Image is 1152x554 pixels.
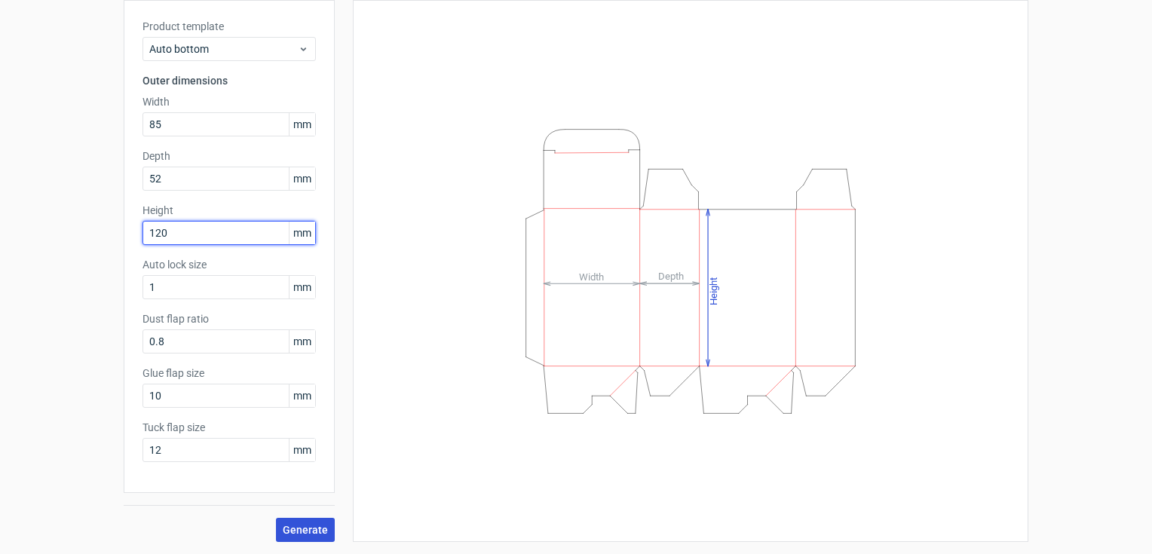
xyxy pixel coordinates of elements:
[142,19,316,34] label: Product template
[142,257,316,272] label: Auto lock size
[142,203,316,218] label: Height
[289,330,315,353] span: mm
[142,148,316,164] label: Depth
[142,366,316,381] label: Glue flap size
[142,73,316,88] h3: Outer dimensions
[579,271,604,282] tspan: Width
[276,518,335,542] button: Generate
[142,94,316,109] label: Width
[289,276,315,298] span: mm
[283,525,328,535] span: Generate
[289,439,315,461] span: mm
[289,222,315,244] span: mm
[289,113,315,136] span: mm
[708,277,719,305] tspan: Height
[142,420,316,435] label: Tuck flap size
[149,41,298,57] span: Auto bottom
[289,384,315,407] span: mm
[289,167,315,190] span: mm
[658,271,684,282] tspan: Depth
[142,311,316,326] label: Dust flap ratio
